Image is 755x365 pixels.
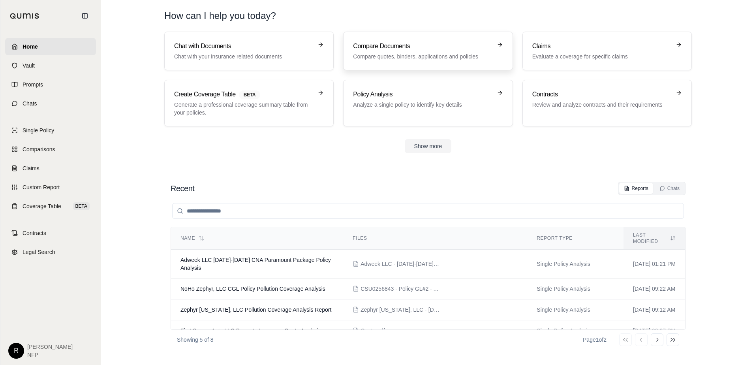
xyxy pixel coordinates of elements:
[527,278,624,299] td: Single Policy Analysis
[532,53,671,60] p: Evaluate a coverage for specific claims
[23,126,54,134] span: Single Policy
[361,260,439,268] span: Adweek LLC - 2025-2026 Package Policy.pdf
[583,336,607,344] div: Page 1 of 2
[79,9,91,22] button: Collapse sidebar
[177,336,214,344] p: Showing 5 of 8
[5,122,96,139] a: Single Policy
[343,80,513,126] a: Policy AnalysisAnalyze a single policy to identify key details
[23,81,43,88] span: Prompts
[5,179,96,196] a: Custom Report
[23,183,60,191] span: Custom Report
[522,32,692,70] a: ClaimsEvaluate a coverage for specific claims
[180,257,331,271] span: Adweek LLC 2025-2026 CNA Paramount Package Policy Analysis
[5,76,96,93] a: Prompts
[405,139,452,153] button: Show more
[5,160,96,177] a: Claims
[164,9,692,22] h1: How can I help you today?
[180,286,325,292] span: NoHo Zephyr, LLC CGL Policy Pollution Coverage Analysis
[164,80,334,126] a: Create Coverage TableBETAGenerate a professional coverage summary table from your policies.
[343,32,513,70] a: Compare DocumentsCompare quotes, binders, applications and policies
[522,80,692,126] a: ContractsReview and analyze contracts and their requirements
[353,41,492,51] h3: Compare Documents
[361,285,439,293] span: CSU0256843 - Policy GL#2 - AOS.pdf
[527,227,624,250] th: Report Type
[5,38,96,55] a: Home
[174,41,313,51] h3: Chat with Documents
[527,320,624,341] td: Single Policy Analysis
[73,202,90,210] span: BETA
[532,101,671,109] p: Review and analyze contracts and their requirements
[624,320,685,341] td: [DATE] 08:37 PM
[164,32,334,70] a: Chat with DocumentsChat with your insurance related documents
[361,306,439,314] span: Zephyr Colorado, LLC - 5.31.24 - 5.31.25 - Package Policy.pdf
[343,227,527,250] th: Files
[27,351,73,359] span: NFP
[23,62,35,70] span: Vault
[8,343,24,359] div: R
[361,327,385,335] span: Quote.pdf
[659,185,680,192] div: Chats
[23,43,38,51] span: Home
[624,250,685,278] td: [DATE] 01:21 PM
[5,95,96,112] a: Chats
[353,90,492,99] h3: Policy Analysis
[5,224,96,242] a: Contracts
[180,235,334,241] div: Name
[624,278,685,299] td: [DATE] 09:22 AM
[5,57,96,74] a: Vault
[624,185,648,192] div: Reports
[180,327,321,334] span: First Source Auto LLC Property Insurance Quote Analysis
[532,90,671,99] h3: Contracts
[353,53,492,60] p: Compare quotes, binders, applications and policies
[527,250,624,278] td: Single Policy Analysis
[353,101,492,109] p: Analyze a single policy to identify key details
[624,299,685,320] td: [DATE] 09:12 AM
[239,90,260,99] span: BETA
[23,145,55,153] span: Comparisons
[5,243,96,261] a: Legal Search
[655,183,684,194] button: Chats
[5,141,96,158] a: Comparisons
[23,248,55,256] span: Legal Search
[23,229,46,237] span: Contracts
[5,198,96,215] a: Coverage TableBETA
[23,202,61,210] span: Coverage Table
[527,299,624,320] td: Single Policy Analysis
[174,101,313,117] p: Generate a professional coverage summary table from your policies.
[180,307,331,313] span: Zephyr Colorado, LLC Pollution Coverage Analysis Report
[10,13,39,19] img: Qumis Logo
[532,41,671,51] h3: Claims
[23,100,37,107] span: Chats
[171,183,194,194] h2: Recent
[27,343,73,351] span: [PERSON_NAME]
[174,90,313,99] h3: Create Coverage Table
[23,164,39,172] span: Claims
[633,232,676,245] div: Last modified
[619,183,653,194] button: Reports
[174,53,313,60] p: Chat with your insurance related documents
